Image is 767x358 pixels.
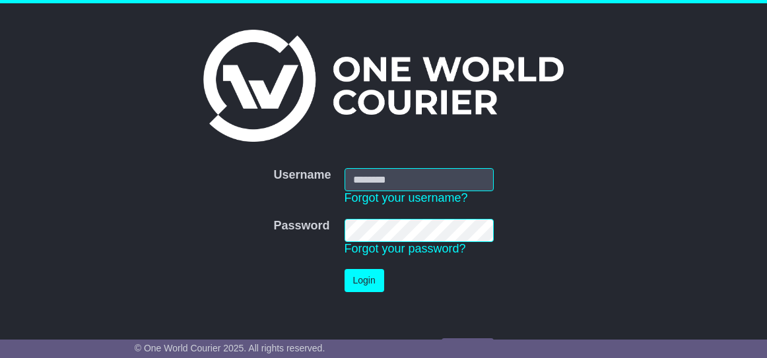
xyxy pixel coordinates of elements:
[345,242,466,255] a: Forgot your password?
[135,343,325,353] span: © One World Courier 2025. All rights reserved.
[273,338,493,353] div: No account yet?
[203,30,564,142] img: One World
[345,269,384,292] button: Login
[273,168,331,183] label: Username
[345,191,468,204] a: Forgot your username?
[273,219,329,233] label: Password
